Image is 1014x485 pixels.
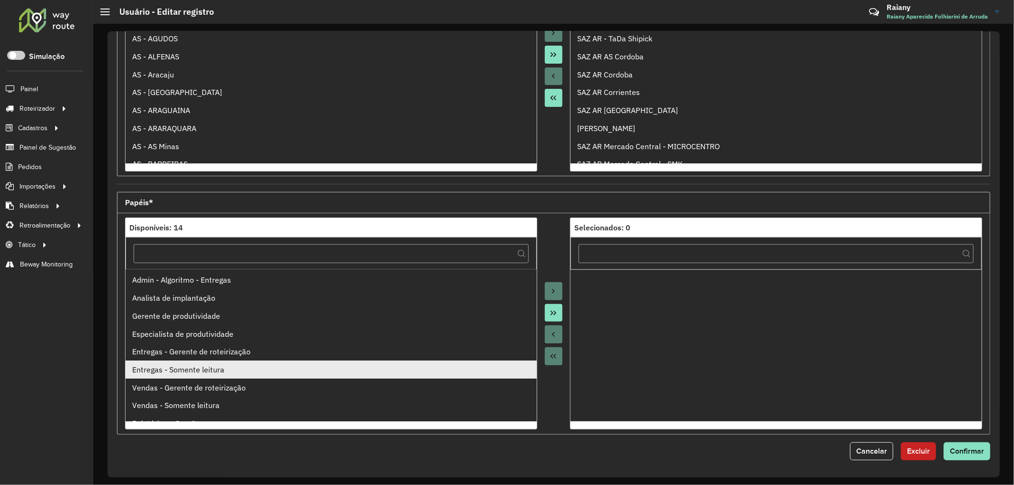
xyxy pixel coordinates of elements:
[19,104,55,114] span: Roteirizador
[19,220,70,230] span: Retroalimentação
[19,201,49,211] span: Relatórios
[132,105,530,116] div: AS - ARAGUAINA
[132,292,530,304] div: Analista de implantação
[132,141,530,152] div: AS - AS Minas
[18,240,36,250] span: Tático
[856,447,887,455] span: Cancelar
[545,89,563,107] button: Move All to Source
[18,123,48,133] span: Cadastros
[29,51,65,62] label: Simulação
[132,382,530,393] div: Vendas - Gerente de roteirização
[132,364,530,375] div: Entregas - Somente leitura
[129,222,533,233] div: Disponíveis: 14
[132,69,530,80] div: AS - Aracaju
[907,447,930,455] span: Excluir
[132,346,530,357] div: Entregas - Gerente de roteirização
[901,442,936,460] button: Excluir
[577,86,975,98] div: SAZ AR Corrientes
[132,399,530,411] div: Vendas - Somente leitura
[944,442,990,460] button: Confirmar
[19,181,56,191] span: Importações
[132,123,530,134] div: AS - ARARAQUARA
[132,86,530,98] div: AS - [GEOGRAPHIC_DATA]
[577,69,975,80] div: SAZ AR Cordoba
[864,2,884,22] a: Contato Rápido
[545,304,563,322] button: Move All to Target
[577,158,975,170] div: SAZ AR Mercado Central - SMK
[545,46,563,64] button: Move All to Target
[577,105,975,116] div: SAZ AR [GEOGRAPHIC_DATA]
[110,7,214,17] h2: Usuário - Editar registro
[577,123,975,134] div: [PERSON_NAME]
[577,33,975,44] div: SAZ AR - TaDa Shipick
[577,141,975,152] div: SAZ AR Mercado Central - MICROCENTRO
[132,33,530,44] div: AS - AGUDOS
[574,222,978,233] div: Selecionados: 0
[132,51,530,62] div: AS - ALFENAS
[850,442,893,460] button: Cancelar
[20,84,38,94] span: Painel
[18,162,42,172] span: Pedidos
[20,259,73,269] span: Beway Monitoring
[577,51,975,62] div: SAZ AR AS Cordoba
[887,3,988,12] h3: Raiany
[132,158,530,170] div: AS - BARREIRAS
[132,328,530,340] div: Especialista de produtividade
[950,447,984,455] span: Confirmar
[125,199,153,206] span: Papéis*
[887,12,988,21] span: Raiany Aparecida Folhiarini de Arruda
[132,418,530,429] div: Relatórios e Sessões
[132,274,530,285] div: Admin - Algoritmo - Entregas
[19,143,76,152] span: Painel de Sugestão
[132,310,530,322] div: Gerente de produtividade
